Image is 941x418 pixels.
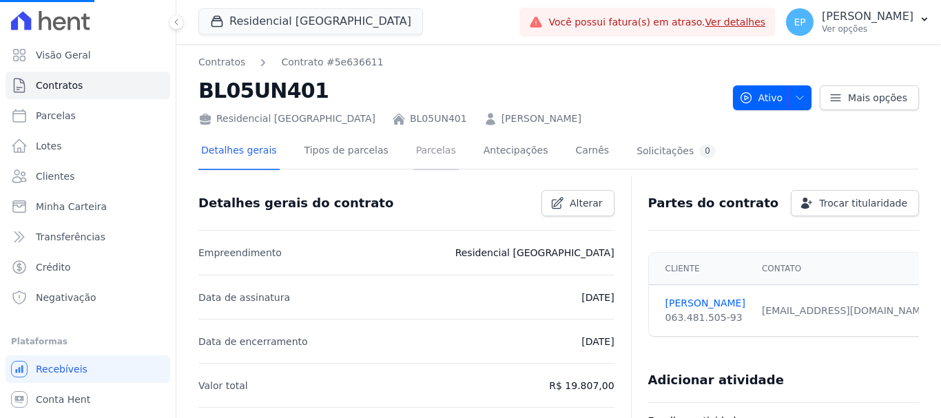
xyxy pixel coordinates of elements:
[549,377,614,394] p: R$ 19.807,00
[11,333,165,350] div: Plataformas
[501,112,581,126] a: [PERSON_NAME]
[791,190,919,216] a: Trocar titularidade
[413,134,459,170] a: Parcelas
[281,55,383,70] a: Contrato #5e636611
[481,134,551,170] a: Antecipações
[581,333,614,350] p: [DATE]
[198,8,423,34] button: Residencial [GEOGRAPHIC_DATA]
[665,296,745,311] a: [PERSON_NAME]
[6,355,170,383] a: Recebíveis
[754,253,939,285] th: Contato
[36,139,62,153] span: Lotes
[794,17,805,27] span: EP
[548,15,765,30] span: Você possui fatura(s) em atraso.
[302,134,391,170] a: Tipos de parcelas
[6,193,170,220] a: Minha Carteira
[819,196,907,210] span: Trocar titularidade
[581,289,614,306] p: [DATE]
[198,195,393,211] h3: Detalhes gerais do contrato
[198,55,245,70] a: Contratos
[822,10,913,23] p: [PERSON_NAME]
[36,109,76,123] span: Parcelas
[198,289,290,306] p: Data de assinatura
[36,260,71,274] span: Crédito
[36,362,87,376] span: Recebíveis
[705,17,766,28] a: Ver detalhes
[570,196,603,210] span: Alterar
[410,112,467,126] a: BL05UN401
[36,79,83,92] span: Contratos
[733,85,812,110] button: Ativo
[36,393,90,406] span: Conta Hent
[198,244,282,261] p: Empreendimento
[848,91,907,105] span: Mais opções
[6,253,170,281] a: Crédito
[648,195,779,211] h3: Partes do contrato
[762,304,931,318] div: [EMAIL_ADDRESS][DOMAIN_NAME]
[198,55,384,70] nav: Breadcrumb
[36,291,96,304] span: Negativação
[572,134,612,170] a: Carnês
[649,253,754,285] th: Cliente
[6,223,170,251] a: Transferências
[541,190,614,216] a: Alterar
[6,163,170,190] a: Clientes
[665,311,745,325] div: 063.481.505-93
[634,134,718,170] a: Solicitações0
[36,230,105,244] span: Transferências
[36,48,91,62] span: Visão Geral
[6,41,170,69] a: Visão Geral
[6,72,170,99] a: Contratos
[6,284,170,311] a: Negativação
[198,333,308,350] p: Data de encerramento
[36,169,74,183] span: Clientes
[198,112,375,126] div: Residencial [GEOGRAPHIC_DATA]
[775,3,941,41] button: EP [PERSON_NAME] Ver opções
[198,134,280,170] a: Detalhes gerais
[648,372,784,388] h3: Adicionar atividade
[6,102,170,129] a: Parcelas
[455,244,614,261] p: Residencial [GEOGRAPHIC_DATA]
[198,55,722,70] nav: Breadcrumb
[198,377,248,394] p: Valor total
[198,75,722,106] h2: BL05UN401
[6,132,170,160] a: Lotes
[6,386,170,413] a: Conta Hent
[822,23,913,34] p: Ver opções
[699,145,716,158] div: 0
[637,145,716,158] div: Solicitações
[739,85,783,110] span: Ativo
[820,85,919,110] a: Mais opções
[36,200,107,213] span: Minha Carteira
